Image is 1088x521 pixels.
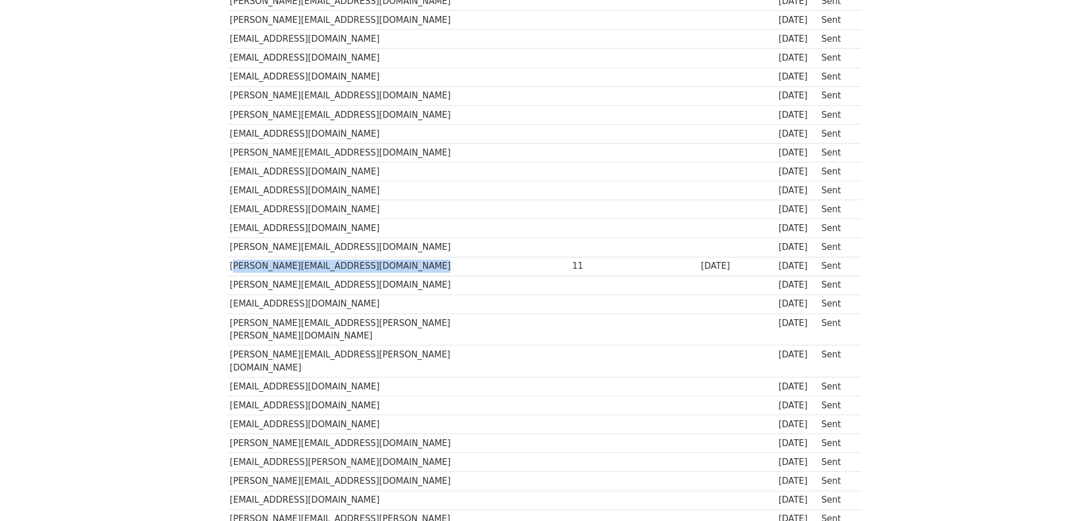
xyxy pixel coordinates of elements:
td: Sent [818,491,855,510]
td: Sent [818,257,855,276]
td: Sent [818,295,855,313]
div: [DATE] [778,128,816,141]
td: Sent [818,67,855,86]
td: [EMAIL_ADDRESS][DOMAIN_NAME] [227,219,515,238]
td: [EMAIL_ADDRESS][DOMAIN_NAME] [227,30,515,49]
div: [DATE] [778,241,816,254]
div: [DATE] [778,33,816,46]
div: [DATE] [778,89,816,102]
td: Sent [818,143,855,162]
td: [EMAIL_ADDRESS][DOMAIN_NAME] [227,49,515,67]
div: [DATE] [778,165,816,178]
td: Sent [818,11,855,30]
td: Sent [818,200,855,219]
td: [EMAIL_ADDRESS][PERSON_NAME][DOMAIN_NAME] [227,453,515,472]
td: Sent [818,49,855,67]
div: [DATE] [778,418,816,431]
td: [PERSON_NAME][EMAIL_ADDRESS][DOMAIN_NAME] [227,434,515,453]
td: Sent [818,415,855,434]
td: [PERSON_NAME][EMAIL_ADDRESS][DOMAIN_NAME] [227,257,515,276]
td: [EMAIL_ADDRESS][DOMAIN_NAME] [227,124,515,143]
td: [PERSON_NAME][EMAIL_ADDRESS][DOMAIN_NAME] [227,11,515,30]
td: Sent [818,377,855,396]
div: [DATE] [778,317,816,330]
div: [DATE] [778,109,816,122]
div: [DATE] [778,399,816,412]
div: [DATE] [778,380,816,393]
td: [PERSON_NAME][EMAIL_ADDRESS][PERSON_NAME][PERSON_NAME][DOMAIN_NAME] [227,313,515,345]
td: [EMAIL_ADDRESS][DOMAIN_NAME] [227,491,515,510]
td: [EMAIL_ADDRESS][DOMAIN_NAME] [227,295,515,313]
td: [PERSON_NAME][EMAIL_ADDRESS][PERSON_NAME][DOMAIN_NAME] [227,345,515,377]
td: Sent [818,105,855,124]
td: Sent [818,313,855,345]
td: [EMAIL_ADDRESS][DOMAIN_NAME] [227,67,515,86]
td: Sent [818,162,855,181]
div: 11 [572,260,616,273]
div: [DATE] [778,14,816,27]
td: [EMAIL_ADDRESS][DOMAIN_NAME] [227,200,515,219]
iframe: Chat Widget [1031,466,1088,521]
div: [DATE] [778,348,816,361]
td: Sent [818,396,855,415]
div: [DATE] [778,475,816,488]
td: Sent [818,238,855,257]
div: [DATE] [778,297,816,311]
td: [PERSON_NAME][EMAIL_ADDRESS][DOMAIN_NAME] [227,238,515,257]
td: [EMAIL_ADDRESS][DOMAIN_NAME] [227,377,515,396]
div: [DATE] [778,437,816,450]
td: Sent [818,219,855,238]
td: Sent [818,86,855,105]
div: [DATE] [778,184,816,197]
td: Sent [818,472,855,491]
td: Sent [818,124,855,143]
td: Sent [818,453,855,472]
div: [DATE] [701,260,773,273]
td: Sent [818,434,855,453]
td: Sent [818,276,855,295]
td: [EMAIL_ADDRESS][DOMAIN_NAME] [227,396,515,415]
div: [DATE] [778,146,816,160]
div: [DATE] [778,279,816,292]
td: [PERSON_NAME][EMAIL_ADDRESS][DOMAIN_NAME] [227,276,515,295]
td: Sent [818,181,855,200]
div: [DATE] [778,222,816,235]
div: [DATE] [778,494,816,507]
div: [DATE] [778,51,816,65]
td: Sent [818,30,855,49]
td: [EMAIL_ADDRESS][DOMAIN_NAME] [227,181,515,200]
div: [DATE] [778,260,816,273]
td: [PERSON_NAME][EMAIL_ADDRESS][DOMAIN_NAME] [227,86,515,105]
td: Sent [818,345,855,377]
td: [EMAIL_ADDRESS][DOMAIN_NAME] [227,162,515,181]
td: [EMAIL_ADDRESS][DOMAIN_NAME] [227,415,515,434]
td: [PERSON_NAME][EMAIL_ADDRESS][DOMAIN_NAME] [227,105,515,124]
div: [DATE] [778,456,816,469]
div: [DATE] [778,203,816,216]
td: [PERSON_NAME][EMAIL_ADDRESS][DOMAIN_NAME] [227,472,515,491]
td: [PERSON_NAME][EMAIL_ADDRESS][DOMAIN_NAME] [227,143,515,162]
div: [DATE] [778,70,816,83]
